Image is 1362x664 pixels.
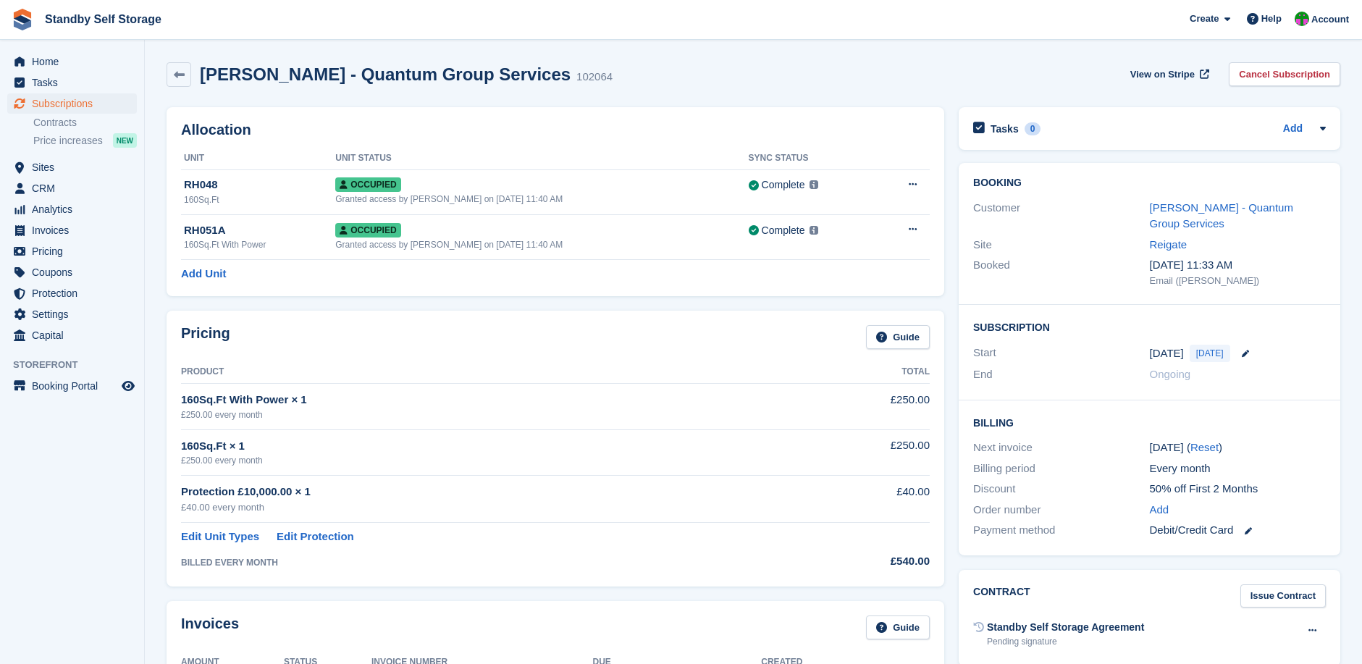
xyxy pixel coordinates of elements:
div: Granted access by [PERSON_NAME] on [DATE] 11:40 AM [335,238,748,251]
div: Customer [973,200,1149,232]
a: Reigate [1150,238,1187,251]
a: [PERSON_NAME] - Quantum Group Services [1150,201,1293,230]
th: Unit Status [335,147,748,170]
a: Preview store [119,377,137,395]
span: Booking Portal [32,376,119,396]
div: NEW [113,133,137,148]
th: Sync Status [749,147,875,170]
span: Protection [32,283,119,303]
div: 160Sq.Ft [184,193,335,206]
div: Next invoice [973,440,1149,456]
a: Issue Contract [1240,584,1326,608]
span: Price increases [33,134,103,148]
div: Discount [973,481,1149,497]
div: Payment method [973,522,1149,539]
a: Cancel Subscription [1229,62,1340,86]
span: Help [1261,12,1282,26]
div: End [973,366,1149,383]
div: Complete [762,177,805,193]
a: menu [7,262,137,282]
h2: Contract [973,584,1030,608]
a: Edit Protection [277,529,354,545]
span: Settings [32,304,119,324]
div: [DATE] ( ) [1150,440,1326,456]
h2: Billing [973,415,1326,429]
a: menu [7,304,137,324]
h2: Booking [973,177,1326,189]
div: Complete [762,223,805,238]
span: Coupons [32,262,119,282]
a: Add Unit [181,266,226,282]
span: Occupied [335,223,400,238]
a: menu [7,51,137,72]
div: 102064 [576,69,613,85]
div: Granted access by [PERSON_NAME] on [DATE] 11:40 AM [335,193,748,206]
span: Home [32,51,119,72]
a: Edit Unit Types [181,529,259,545]
a: menu [7,283,137,303]
span: Create [1190,12,1219,26]
div: Protection £10,000.00 × 1 [181,484,791,500]
div: Standby Self Storage Agreement [987,620,1144,635]
a: menu [7,220,137,240]
div: BILLED EVERY MONTH [181,556,791,569]
div: RH048 [184,177,335,193]
h2: [PERSON_NAME] - Quantum Group Services [200,64,571,84]
img: Michelle Mustoe [1295,12,1309,26]
a: menu [7,376,137,396]
div: £250.00 every month [181,408,791,421]
a: Reset [1190,441,1219,453]
div: 0 [1025,122,1041,135]
span: Subscriptions [32,93,119,114]
span: Sites [32,157,119,177]
div: 160Sq.Ft With Power [184,238,335,251]
img: icon-info-grey-7440780725fd019a000dd9b08b2336e03edf1995a4989e88bcd33f0948082b44.svg [810,226,818,235]
td: £40.00 [791,476,930,523]
div: [DATE] 11:33 AM [1150,257,1326,274]
h2: Pricing [181,325,230,349]
a: Add [1283,121,1303,138]
div: 50% off First 2 Months [1150,481,1326,497]
a: Guide [866,325,930,349]
div: Order number [973,502,1149,518]
div: Booked [973,257,1149,287]
div: Billing period [973,461,1149,477]
div: 160Sq.Ft × 1 [181,438,791,455]
span: Pricing [32,241,119,261]
div: Site [973,237,1149,253]
div: RH051A [184,222,335,239]
div: Start [973,345,1149,362]
span: Invoices [32,220,119,240]
td: £250.00 [791,429,930,475]
div: Debit/Credit Card [1150,522,1326,539]
h2: Tasks [991,122,1019,135]
a: Contracts [33,116,137,130]
a: Price increases NEW [33,133,137,148]
span: Tasks [32,72,119,93]
th: Unit [181,147,335,170]
div: £250.00 every month [181,454,791,467]
span: View on Stripe [1130,67,1195,82]
div: Every month [1150,461,1326,477]
span: Account [1311,12,1349,27]
a: menu [7,241,137,261]
a: Add [1150,502,1169,518]
a: Standby Self Storage [39,7,167,31]
h2: Allocation [181,122,930,138]
time: 2025-08-18 00:00:00 UTC [1150,345,1184,362]
span: Occupied [335,177,400,192]
img: stora-icon-8386f47178a22dfd0bd8f6a31ec36ba5ce8667c1dd55bd0f319d3a0aa187defe.svg [12,9,33,30]
div: £40.00 every month [181,500,791,515]
div: £540.00 [791,553,930,570]
a: View on Stripe [1125,62,1212,86]
div: Email ([PERSON_NAME]) [1150,274,1326,288]
th: Total [791,361,930,384]
a: menu [7,157,137,177]
span: Capital [32,325,119,345]
a: menu [7,199,137,219]
td: £250.00 [791,384,930,429]
a: menu [7,72,137,93]
img: icon-info-grey-7440780725fd019a000dd9b08b2336e03edf1995a4989e88bcd33f0948082b44.svg [810,180,818,189]
a: Guide [866,615,930,639]
a: menu [7,93,137,114]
